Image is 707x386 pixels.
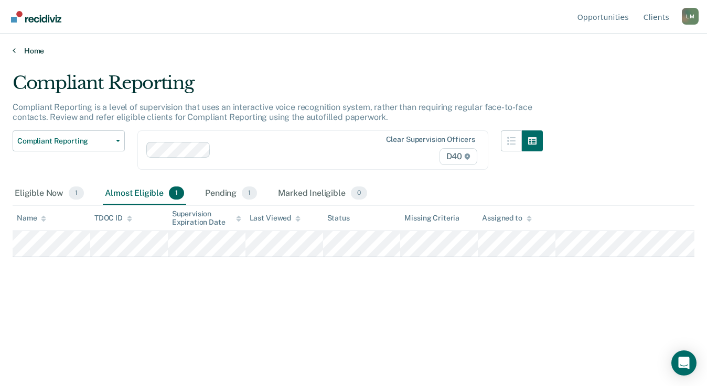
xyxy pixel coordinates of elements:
[482,214,531,223] div: Assigned to
[682,8,699,25] button: Profile dropdown button
[69,186,84,200] span: 1
[671,350,697,376] div: Open Intercom Messenger
[17,214,46,223] div: Name
[203,182,259,205] div: Pending1
[327,214,350,223] div: Status
[351,186,367,200] span: 0
[250,214,301,223] div: Last Viewed
[103,182,186,205] div: Almost Eligible1
[172,209,241,227] div: Supervision Expiration Date
[682,8,699,25] div: L M
[276,182,369,205] div: Marked Ineligible0
[169,186,184,200] span: 1
[386,135,475,144] div: Clear supervision officers
[13,72,543,102] div: Compliant Reporting
[440,148,477,165] span: D40
[13,46,694,56] a: Home
[11,11,61,23] img: Recidiviz
[13,182,86,205] div: Eligible Now1
[13,130,125,151] button: Compliant Reporting
[17,137,112,146] span: Compliant Reporting
[404,214,459,223] div: Missing Criteria
[94,214,132,223] div: TDOC ID
[13,102,532,122] p: Compliant Reporting is a level of supervision that uses an interactive voice recognition system, ...
[242,186,257,200] span: 1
